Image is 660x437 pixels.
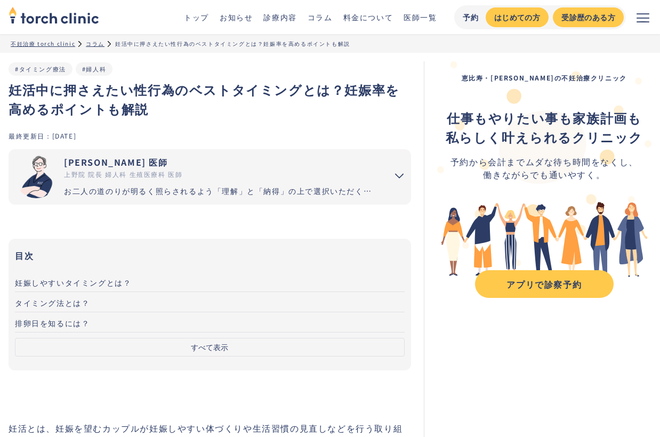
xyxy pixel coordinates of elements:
a: 診療内容 [263,12,296,22]
a: [PERSON_NAME] 医師 上野院 院長 婦人科 生殖医療科 医師 お二人の道のりが明るく照らされるよう「理解」と「納得」の上で選択いただく過程を大切にしています。エビデンスに基づいた高水... [9,149,379,205]
div: 予約 [463,12,479,23]
div: お二人の道のりが明るく照らされるよう「理解」と「納得」の上で選択いただく過程を大切にしています。エビデンスに基づいた高水準の医療提供により「幸せな家族計画の実現」をお手伝いさせていただきます。 [64,185,379,197]
a: #婦人科 [82,64,106,73]
div: ‍ ‍ [446,108,643,147]
div: 受診歴のある方 [561,12,615,23]
div: [DATE] [52,131,77,140]
span: 妊娠しやすいタイミングとは？ [15,277,131,288]
a: 医師一覧 [404,12,437,22]
div: 妊活中に押さえたい性行為のベストタイミングとは？妊娠率を高めるポイントも解説 [115,39,350,47]
ul: パンくずリスト [11,39,649,47]
img: torch clinic [9,3,99,27]
div: アプリで診察予約 [485,278,604,290]
strong: 恵比寿・[PERSON_NAME]の不妊治療クリニック [462,73,627,82]
button: すべて表示 [15,338,405,357]
h1: 妊活中に押さえたい性行為のベストタイミングとは？妊娠率を高めるポイントも解説 [9,80,411,118]
a: アプリで診察予約 [475,270,614,298]
div: 予約から会計までムダな待ち時間をなくし、 働きながらでも通いやすく。 [446,155,643,181]
strong: 私らしく叶えられるクリニック [446,127,643,146]
span: 排卵日を知るには？ [15,318,90,328]
a: #タイミング療法 [15,64,66,73]
strong: 仕事もやりたい事も家族計画も [447,108,641,127]
a: 料金について [343,12,393,22]
a: お知らせ [220,12,253,22]
a: トップ [184,12,209,22]
div: 最終更新日： [9,131,52,140]
h3: 目次 [15,247,405,263]
a: コラム [308,12,333,22]
a: 排卵日を知るには？ [15,312,405,333]
span: タイミング法とは？ [15,297,90,308]
a: タイミング法とは？ [15,292,405,312]
a: home [9,7,99,27]
img: 市山 卓彦 [15,156,58,198]
div: はじめての方 [494,12,540,23]
summary: 市山 卓彦 [PERSON_NAME] 医師 上野院 院長 婦人科 生殖医療科 医師 お二人の道のりが明るく照らされるよう「理解」と「納得」の上で選択いただく過程を大切にしています。エビデンスに... [9,149,411,205]
div: 上野院 院長 婦人科 生殖医療科 医師 [64,169,379,179]
div: [PERSON_NAME] 医師 [64,156,379,168]
a: 不妊治療 torch clinic [11,39,75,47]
a: 妊娠しやすいタイミングとは？ [15,272,405,292]
a: 受診歴のある方 [553,7,624,27]
a: はじめての方 [486,7,549,27]
a: コラム [86,39,104,47]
